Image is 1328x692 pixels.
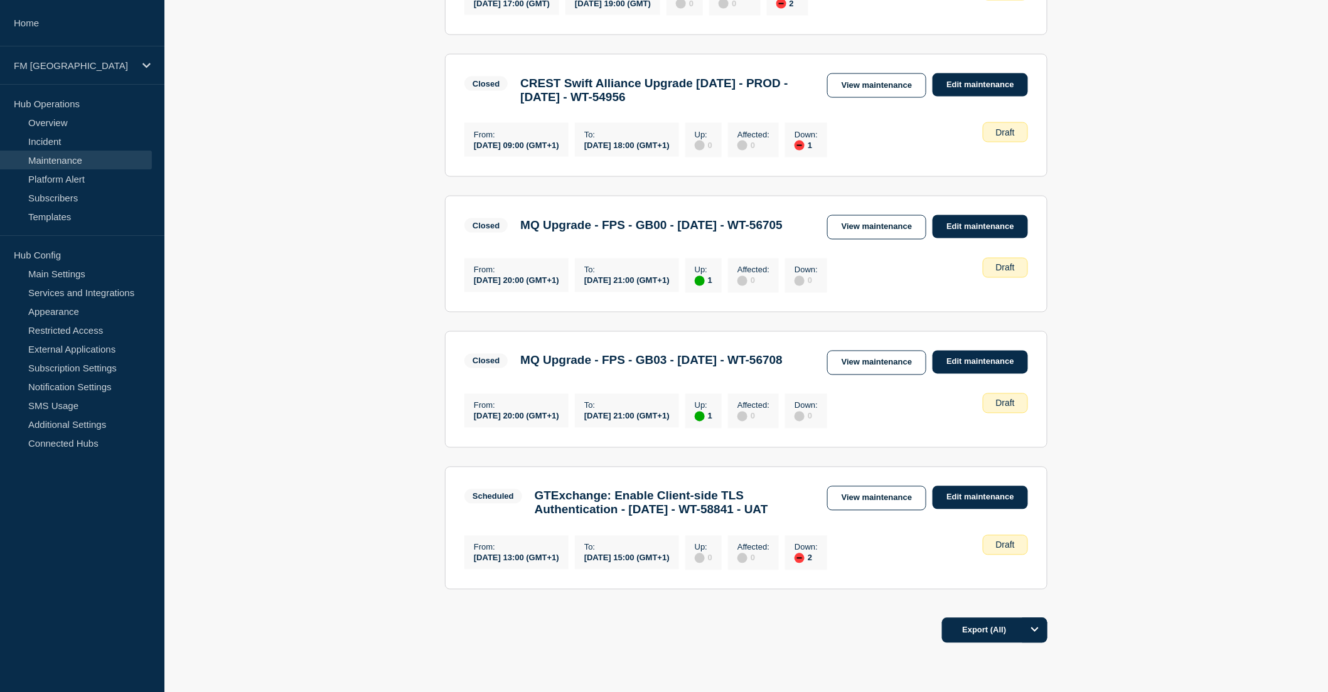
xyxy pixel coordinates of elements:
[474,130,559,139] p: From :
[737,553,747,563] div: disabled
[695,130,712,139] p: Up :
[584,543,670,552] p: To :
[584,401,670,410] p: To :
[584,265,670,275] p: To :
[695,265,712,275] p: Up :
[520,354,783,368] h3: MQ Upgrade - FPS - GB03 - [DATE] - WT-56708
[584,410,670,421] div: [DATE] 21:00 (GMT+1)
[827,486,926,511] a: View maintenance
[795,412,805,422] div: disabled
[695,401,712,410] p: Up :
[695,139,712,151] div: 0
[827,73,926,98] a: View maintenance
[737,552,769,563] div: 0
[474,275,559,285] div: [DATE] 20:00 (GMT+1)
[737,275,769,286] div: 0
[535,489,815,517] h3: GTExchange: Enable Client-side TLS Authentication - [DATE] - WT-58841 - UAT
[695,552,712,563] div: 0
[1022,618,1047,643] button: Options
[473,492,514,501] div: Scheduled
[795,276,805,286] div: disabled
[933,215,1028,238] a: Edit maintenance
[695,543,712,552] p: Up :
[695,410,712,422] div: 1
[983,393,1028,413] div: Draft
[737,141,747,151] div: disabled
[584,139,670,150] div: [DATE] 18:00 (GMT+1)
[584,552,670,563] div: [DATE] 15:00 (GMT+1)
[795,401,818,410] p: Down :
[737,265,769,275] p: Affected :
[795,410,818,422] div: 0
[983,122,1028,142] div: Draft
[795,553,805,563] div: down
[983,535,1028,555] div: Draft
[584,275,670,285] div: [DATE] 21:00 (GMT+1)
[795,543,818,552] p: Down :
[795,275,818,286] div: 0
[737,410,769,422] div: 0
[520,218,783,232] h3: MQ Upgrade - FPS - GB00 - [DATE] - WT-56705
[827,351,926,375] a: View maintenance
[474,401,559,410] p: From :
[795,141,805,151] div: down
[737,401,769,410] p: Affected :
[474,265,559,275] p: From :
[795,552,818,563] div: 2
[695,141,705,151] div: disabled
[473,221,500,230] div: Closed
[795,265,818,275] p: Down :
[933,486,1028,509] a: Edit maintenance
[933,73,1028,97] a: Edit maintenance
[827,215,926,240] a: View maintenance
[737,412,747,422] div: disabled
[584,130,670,139] p: To :
[474,139,559,150] div: [DATE] 09:00 (GMT+1)
[795,130,818,139] p: Down :
[474,543,559,552] p: From :
[795,139,818,151] div: 1
[737,276,747,286] div: disabled
[737,543,769,552] p: Affected :
[695,275,712,286] div: 1
[737,130,769,139] p: Affected :
[695,412,705,422] div: up
[473,79,500,88] div: Closed
[474,552,559,563] div: [DATE] 13:00 (GMT+1)
[983,258,1028,278] div: Draft
[933,351,1028,374] a: Edit maintenance
[473,356,500,366] div: Closed
[737,139,769,151] div: 0
[14,60,134,71] p: FM [GEOGRAPHIC_DATA]
[942,618,1047,643] button: Export (All)
[695,276,705,286] div: up
[474,410,559,421] div: [DATE] 20:00 (GMT+1)
[695,553,705,563] div: disabled
[520,77,815,104] h3: CREST Swift Alliance Upgrade [DATE] - PROD - [DATE] - WT-54956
